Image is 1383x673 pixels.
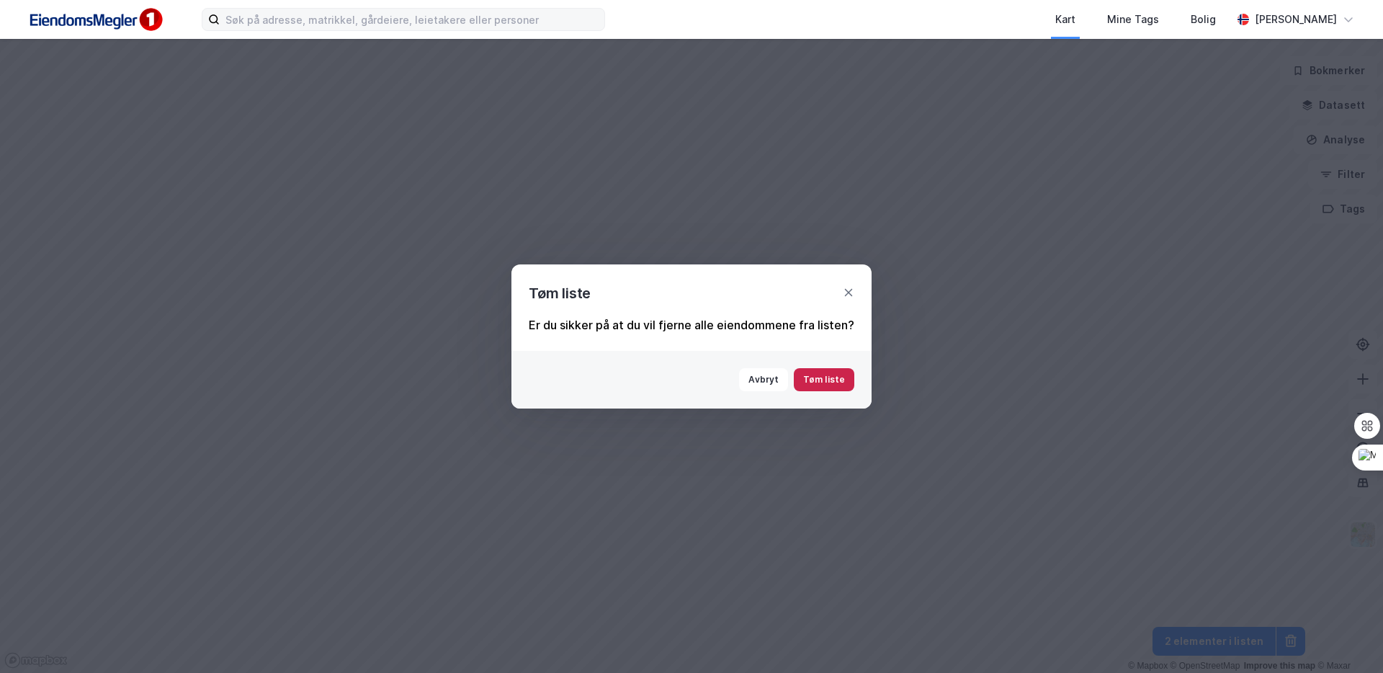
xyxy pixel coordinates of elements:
div: Bolig [1191,11,1216,28]
div: Kontrollprogram for chat [1311,604,1383,673]
div: Er du sikker på at du vil fjerne alle eiendommene fra listen? [529,316,854,334]
iframe: Chat Widget [1311,604,1383,673]
input: Søk på adresse, matrikkel, gårdeiere, leietakere eller personer [220,9,604,30]
div: Tøm liste [529,282,591,305]
img: F4PB6Px+NJ5v8B7XTbfpPpyloAAAAASUVORK5CYII= [23,4,167,36]
button: Avbryt [739,368,788,391]
div: Kart [1055,11,1075,28]
div: [PERSON_NAME] [1255,11,1337,28]
div: Mine Tags [1107,11,1159,28]
button: Tøm liste [794,368,854,391]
